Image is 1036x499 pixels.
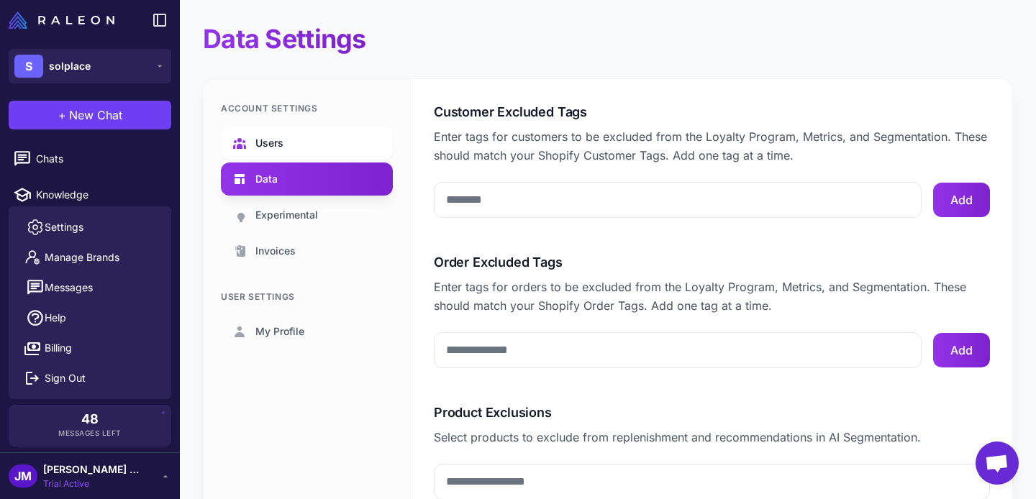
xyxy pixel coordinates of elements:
[9,464,37,487] div: JM
[221,290,393,303] div: User Settings
[45,219,83,235] span: Settings
[221,127,393,160] a: Users
[14,55,43,78] div: S
[255,171,278,187] span: Data
[45,280,93,296] span: Messages
[45,249,119,265] span: Manage Brands
[43,462,144,477] span: [PERSON_NAME] Claufer [PERSON_NAME]
[14,363,165,393] button: Sign Out
[9,12,114,29] img: Raleon Logo
[81,413,99,426] span: 48
[255,135,283,151] span: Users
[255,243,296,259] span: Invoices
[69,106,122,124] span: New Chat
[45,340,72,356] span: Billing
[14,303,165,333] a: Help
[255,324,304,339] span: My Profile
[43,477,144,490] span: Trial Active
[221,234,393,267] a: Invoices
[255,207,318,223] span: Experimental
[221,315,393,348] a: My Profile
[933,333,990,367] button: Add
[434,403,990,422] label: Product Exclusions
[221,162,393,196] a: Data
[434,428,990,447] p: Select products to exclude from replenishment and recommendations in AI Segmentation.
[9,12,120,29] a: Raleon Logo
[933,183,990,217] button: Add
[45,310,66,326] span: Help
[9,101,171,129] button: +New Chat
[58,428,122,439] span: Messages Left
[9,49,171,83] button: Ssolplace
[203,23,366,55] h1: Data Settings
[434,102,990,122] label: Customer Excluded Tags
[6,144,174,174] a: Chats
[6,180,174,210] a: Knowledge
[36,151,163,167] span: Chats
[58,106,66,124] span: +
[434,278,990,315] p: Enter tags for orders to be excluded from the Loyalty Program, Metrics, and Segmentation. These s...
[221,198,393,232] a: Experimental
[45,370,86,386] span: Sign Out
[14,273,165,303] button: Messages
[976,441,1019,485] div: Open chat
[49,58,91,74] span: solplace
[221,102,393,115] div: Account Settings
[36,187,163,203] span: Knowledge
[434,127,990,165] p: Enter tags for customers to be excluded from the Loyalty Program, Metrics, and Segmentation. Thes...
[434,252,990,272] label: Order Excluded Tags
